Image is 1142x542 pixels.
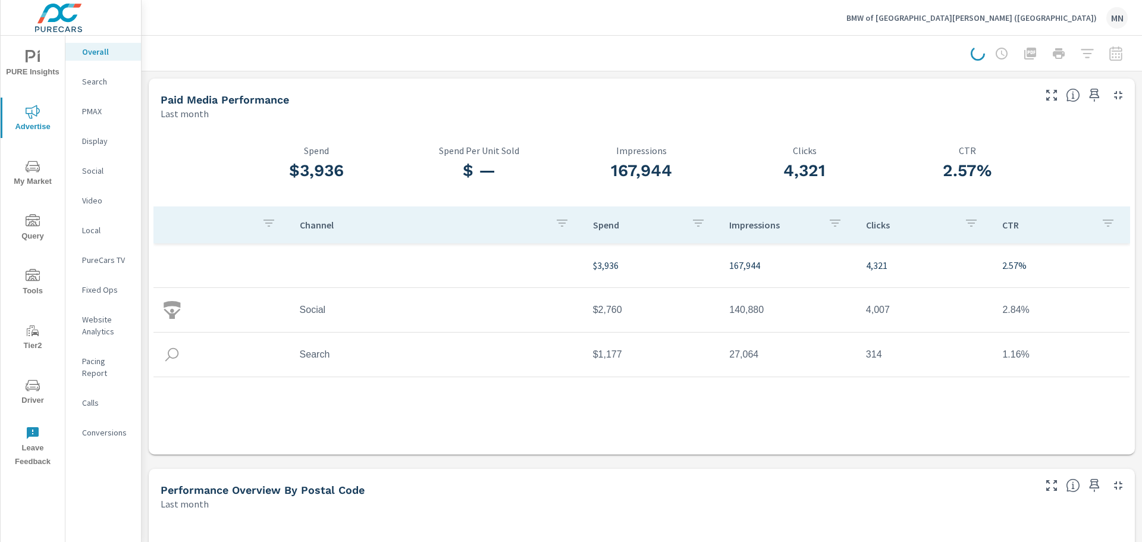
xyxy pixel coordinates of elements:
div: MN [1106,7,1128,29]
p: Spend [235,145,398,156]
p: Clicks [723,145,886,156]
p: Spend Per Unit Sold [398,145,561,156]
td: $2,760 [583,295,720,325]
div: Overall [65,43,141,61]
button: Minimize Widget [1109,476,1128,495]
p: $3,936 [593,258,711,272]
div: Calls [65,394,141,412]
p: Pacing Report [82,355,131,379]
span: Save this to your personalized report [1085,476,1104,495]
div: Conversions [65,424,141,441]
p: Fixed Ops [82,284,131,296]
td: Search [290,340,583,369]
button: Minimize Widget [1109,86,1128,105]
p: Last month [161,497,209,511]
span: My Market [4,159,61,189]
p: Clicks [866,219,955,231]
span: Driver [4,378,61,408]
h3: $3,936 [235,161,398,181]
p: BMW of [GEOGRAPHIC_DATA][PERSON_NAME] ([GEOGRAPHIC_DATA]) [846,12,1097,23]
span: Understand performance metrics over the selected time range. [1066,88,1080,102]
span: Save this to your personalized report [1085,86,1104,105]
img: icon-search.svg [163,346,181,364]
td: 1.16% [993,340,1130,369]
div: Search [65,73,141,90]
p: Impressions [560,145,723,156]
p: 167,944 [729,258,847,272]
p: Last month [161,106,209,121]
p: Overall [82,46,131,58]
h5: Performance Overview By Postal Code [161,484,365,496]
td: 314 [857,340,993,369]
div: Pacing Report [65,352,141,382]
span: Query [4,214,61,243]
span: Tools [4,269,61,298]
p: Calls [82,397,131,409]
span: Advertise [4,105,61,134]
td: 140,880 [720,295,857,325]
p: Search [82,76,131,87]
div: Social [65,162,141,180]
div: PMAX [65,102,141,120]
p: Website Analytics [82,314,131,337]
p: Video [82,195,131,206]
p: Impressions [729,219,818,231]
p: PureCars TV [82,254,131,266]
h5: Paid Media Performance [161,93,289,106]
div: Video [65,192,141,209]
button: Make Fullscreen [1042,476,1061,495]
div: Display [65,132,141,150]
p: Conversions [82,427,131,438]
p: Social [82,165,131,177]
div: PureCars TV [65,251,141,269]
p: CTR [886,145,1049,156]
button: Make Fullscreen [1042,86,1061,105]
h3: 2.57% [886,161,1049,181]
p: Spend [593,219,682,231]
div: Website Analytics [65,311,141,340]
h3: 167,944 [560,161,723,181]
span: Understand performance data by postal code. Individual postal codes can be selected and expanded ... [1066,478,1080,493]
p: 4,321 [866,258,984,272]
p: Local [82,224,131,236]
div: Fixed Ops [65,281,141,299]
p: Display [82,135,131,147]
div: Local [65,221,141,239]
span: Tier2 [4,324,61,353]
td: 2.84% [993,295,1130,325]
td: 27,064 [720,340,857,369]
span: PURE Insights [4,50,61,79]
img: icon-social.svg [163,301,181,319]
td: $1,177 [583,340,720,369]
p: 2.57% [1002,258,1120,272]
td: Social [290,295,583,325]
p: Channel [300,219,545,231]
td: 4,007 [857,295,993,325]
p: PMAX [82,105,131,117]
h3: 4,321 [723,161,886,181]
h3: $ — [398,161,561,181]
div: nav menu [1,36,65,474]
p: CTR [1002,219,1091,231]
span: Leave Feedback [4,426,61,469]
